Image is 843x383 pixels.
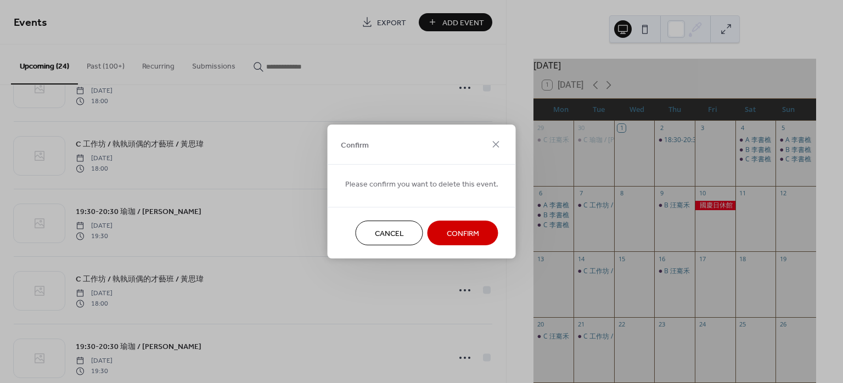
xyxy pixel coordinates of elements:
[356,221,423,245] button: Cancel
[345,179,498,190] span: Please confirm you want to delete this event.
[447,228,479,240] span: Confirm
[341,139,369,151] span: Confirm
[428,221,498,245] button: Confirm
[375,228,404,240] span: Cancel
